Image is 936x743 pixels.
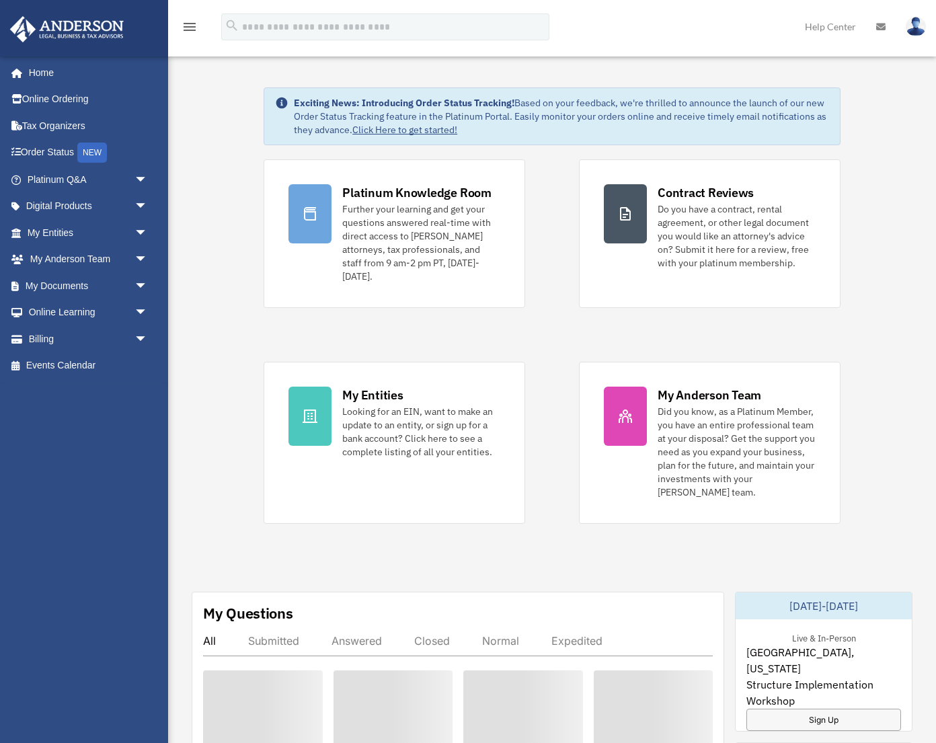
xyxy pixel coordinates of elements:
span: [GEOGRAPHIC_DATA], [US_STATE] [746,644,901,676]
i: menu [182,19,198,35]
div: Expedited [551,634,602,648]
strong: Exciting News: Introducing Order Status Tracking! [294,97,514,109]
div: Answered [331,634,382,648]
span: arrow_drop_down [134,166,161,194]
div: My Entities [342,387,403,403]
div: My Anderson Team [658,387,761,403]
i: search [225,18,239,33]
a: Online Ordering [9,86,168,113]
a: Contract Reviews Do you have a contract, rental agreement, or other legal document you would like... [579,159,841,308]
div: My Questions [203,603,293,623]
a: menu [182,24,198,35]
a: Platinum Q&Aarrow_drop_down [9,166,168,193]
div: Contract Reviews [658,184,754,201]
div: Submitted [248,634,299,648]
a: Events Calendar [9,352,168,379]
a: Online Learningarrow_drop_down [9,299,168,326]
span: arrow_drop_down [134,272,161,300]
img: User Pic [906,17,926,36]
span: arrow_drop_down [134,193,161,221]
a: Tax Organizers [9,112,168,139]
span: arrow_drop_down [134,299,161,327]
span: arrow_drop_down [134,325,161,353]
div: Based on your feedback, we're thrilled to announce the launch of our new Order Status Tracking fe... [294,96,829,136]
a: My Documentsarrow_drop_down [9,272,168,299]
a: My Anderson Team Did you know, as a Platinum Member, you have an entire professional team at your... [579,362,841,524]
a: Click Here to get started! [352,124,457,136]
a: Billingarrow_drop_down [9,325,168,352]
span: arrow_drop_down [134,246,161,274]
a: My Entities Looking for an EIN, want to make an update to an entity, or sign up for a bank accoun... [264,362,525,524]
div: Looking for an EIN, want to make an update to an entity, or sign up for a bank account? Click her... [342,405,500,459]
div: Closed [414,634,450,648]
a: Sign Up [746,709,901,731]
div: Further your learning and get your questions answered real-time with direct access to [PERSON_NAM... [342,202,500,283]
a: My Entitiesarrow_drop_down [9,219,168,246]
div: Normal [482,634,519,648]
img: Anderson Advisors Platinum Portal [6,16,128,42]
span: arrow_drop_down [134,219,161,247]
div: Live & In-Person [781,630,867,644]
div: All [203,634,216,648]
a: Order StatusNEW [9,139,168,167]
a: My Anderson Teamarrow_drop_down [9,246,168,273]
a: Digital Productsarrow_drop_down [9,193,168,220]
div: Did you know, as a Platinum Member, you have an entire professional team at your disposal? Get th... [658,405,816,499]
div: [DATE]-[DATE] [736,592,912,619]
div: NEW [77,143,107,163]
div: Platinum Knowledge Room [342,184,492,201]
div: Do you have a contract, rental agreement, or other legal document you would like an attorney's ad... [658,202,816,270]
a: Platinum Knowledge Room Further your learning and get your questions answered real-time with dire... [264,159,525,308]
span: Structure Implementation Workshop [746,676,901,709]
a: Home [9,59,161,86]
